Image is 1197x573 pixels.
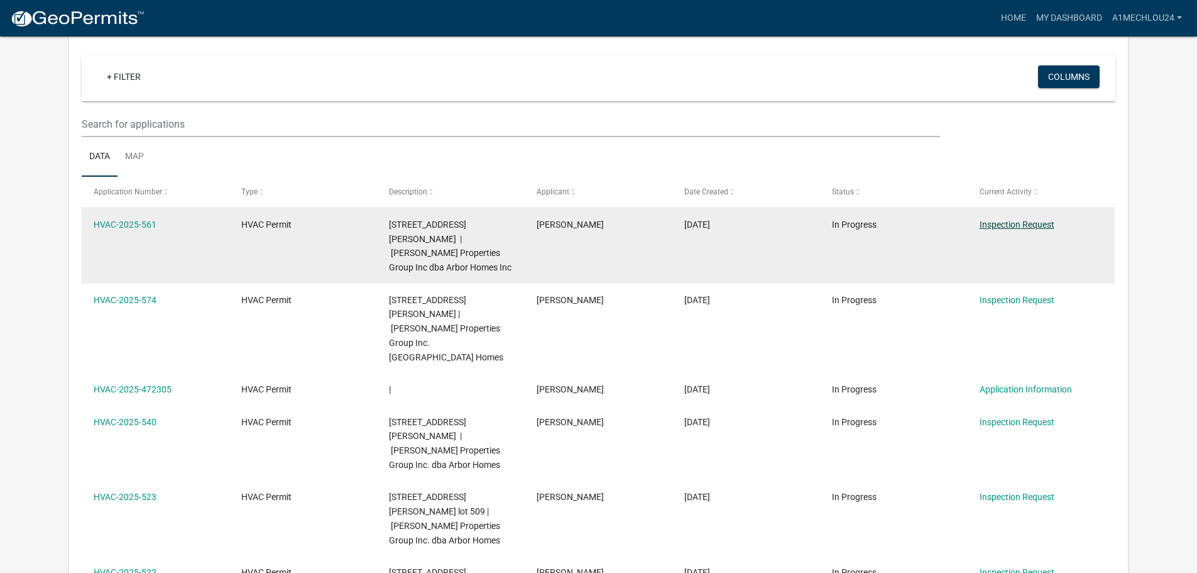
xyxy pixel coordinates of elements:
[537,187,569,196] span: Applicant
[1107,6,1187,30] a: A1MechLou24
[229,177,377,207] datatable-header-cell: Type
[241,187,258,196] span: Type
[94,492,156,502] a: HVAC-2025-523
[241,295,292,305] span: HVAC Permit
[537,295,604,305] span: Eric Woerner
[684,187,728,196] span: Date Created
[94,187,162,196] span: Application Number
[241,417,292,427] span: HVAC Permit
[980,220,1054,230] a: Inspection Request
[537,220,604,230] span: Eric Woerner
[537,417,604,427] span: Eric Woerner
[684,492,710,502] span: 08/21/2025
[389,417,500,470] span: 7995 Stacy Springs Blvd. | Clayton Properties Group Inc. dba Arbor Homes
[1038,65,1100,88] button: Columns
[672,177,820,207] datatable-header-cell: Date Created
[537,492,604,502] span: Eric Woerner
[241,220,292,230] span: HVAC Permit
[684,220,710,230] span: 09/10/2025
[980,295,1054,305] a: Inspection Request
[82,137,118,177] a: Data
[684,295,710,305] span: 09/09/2025
[996,6,1031,30] a: Home
[94,417,156,427] a: HVAC-2025-540
[94,220,156,230] a: HVAC-2025-561
[967,177,1115,207] datatable-header-cell: Current Activity
[82,111,939,137] input: Search for applications
[980,187,1032,196] span: Current Activity
[819,177,967,207] datatable-header-cell: Status
[832,417,877,427] span: In Progress
[980,417,1054,427] a: Inspection Request
[832,492,877,502] span: In Progress
[389,492,500,545] span: 7982 Stacy Springs Blvd. lot 509 | Clayton Properties Group Inc. dba Arbor Homes
[118,137,151,177] a: Map
[82,177,229,207] datatable-header-cell: Application Number
[832,187,854,196] span: Status
[389,295,503,362] span: 7997 Stacy Springs Blvd | Clayton Properties Group Inc. dba Arbor Homes
[241,492,292,502] span: HVAC Permit
[97,65,151,88] a: + Filter
[537,384,604,394] span: Eric Woerner
[94,295,156,305] a: HVAC-2025-574
[684,384,710,394] span: 09/02/2025
[389,187,427,196] span: Description
[980,384,1072,394] a: Application Information
[241,384,292,394] span: HVAC Permit
[1031,6,1107,30] a: My Dashboard
[94,384,172,394] a: HVAC-2025-472305
[832,384,877,394] span: In Progress
[980,492,1054,502] a: Inspection Request
[377,177,525,207] datatable-header-cell: Description
[389,220,511,272] span: 7992 Stacy Springs Blvd. | Clayton Properties Group Inc dba Arbor Homes Inc
[832,295,877,305] span: In Progress
[389,384,391,394] span: |
[832,220,877,230] span: In Progress
[525,177,672,207] datatable-header-cell: Applicant
[684,417,710,427] span: 08/28/2025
